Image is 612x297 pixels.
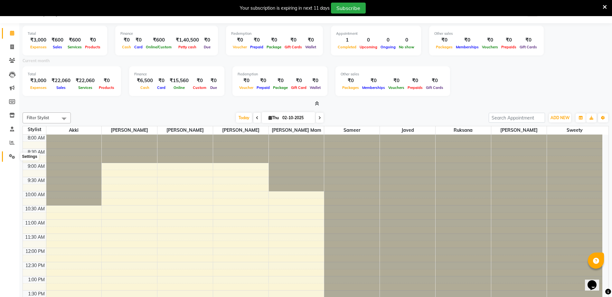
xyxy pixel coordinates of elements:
[26,163,46,170] div: 9:00 AM
[133,36,144,44] div: ₹0
[202,36,213,44] div: ₹0
[500,36,518,44] div: ₹0
[20,153,39,160] div: Settings
[283,45,304,49] span: Gift Cards
[97,85,116,90] span: Products
[144,36,173,44] div: ₹600
[436,126,491,134] span: Ruksana
[26,177,46,184] div: 9:30 AM
[28,72,116,77] div: Total
[341,72,445,77] div: Other sales
[379,36,397,44] div: 0
[500,45,518,49] span: Prepaids
[336,45,358,49] span: Completed
[454,45,480,49] span: Memberships
[387,77,406,84] div: ₹0
[434,31,539,36] div: Other sales
[547,126,602,134] span: Sweety
[255,77,271,84] div: ₹0
[157,126,213,134] span: [PERSON_NAME]
[585,271,606,291] iframe: chat widget
[551,115,570,120] span: ADD NEW
[361,77,387,84] div: ₹0
[424,85,445,90] span: Gift Cards
[24,262,46,269] div: 12:30 PM
[29,85,48,90] span: Expenses
[289,77,308,84] div: ₹0
[66,36,83,44] div: ₹600
[480,45,500,49] span: Vouchers
[133,45,144,49] span: Card
[289,85,308,90] span: Gift Card
[209,85,219,90] span: Due
[358,36,379,44] div: 0
[173,36,202,44] div: ₹1,40,500
[120,45,133,49] span: Cash
[167,77,191,84] div: ₹15,560
[23,126,46,133] div: Stylist
[518,36,539,44] div: ₹0
[280,113,313,123] input: 2025-10-02
[265,36,283,44] div: ₹0
[434,36,454,44] div: ₹0
[26,149,46,156] div: 8:30 AM
[549,113,571,122] button: ADD NEW
[336,36,358,44] div: 1
[24,248,46,255] div: 12:00 PM
[49,77,73,84] div: ₹22,060
[380,126,435,134] span: Javed
[397,45,416,49] span: No show
[49,36,66,44] div: ₹600
[304,45,318,49] span: Wallet
[202,45,212,49] span: Due
[120,36,133,44] div: ₹0
[24,206,46,212] div: 10:30 AM
[134,72,219,77] div: Finance
[28,77,49,84] div: ₹3,000
[358,45,379,49] span: Upcoming
[489,113,545,123] input: Search Appointment
[83,36,102,44] div: ₹0
[28,36,49,44] div: ₹3,000
[24,220,46,226] div: 11:00 AM
[361,85,387,90] span: Memberships
[208,77,219,84] div: ₹0
[238,77,255,84] div: ₹0
[29,45,48,49] span: Expenses
[46,126,102,134] span: Akki
[231,45,249,49] span: Voucher
[238,72,322,77] div: Redemption
[406,85,424,90] span: Prepaids
[27,115,49,120] span: Filter Stylist
[236,113,252,123] span: Today
[324,126,380,134] span: Sameer
[172,85,186,90] span: Online
[238,85,255,90] span: Voucher
[97,77,116,84] div: ₹0
[255,85,271,90] span: Prepaid
[155,77,167,84] div: ₹0
[249,36,265,44] div: ₹0
[308,85,322,90] span: Wallet
[66,45,83,49] span: Services
[424,77,445,84] div: ₹0
[23,58,50,64] label: Current month
[308,77,322,84] div: ₹0
[26,135,46,141] div: 8:00 AM
[120,31,213,36] div: Finance
[271,85,289,90] span: Package
[155,85,167,90] span: Card
[177,45,198,49] span: Petty cash
[191,77,208,84] div: ₹0
[213,126,268,134] span: [PERSON_NAME]
[55,85,67,90] span: Sales
[269,126,324,134] span: [PERSON_NAME] Mam
[51,45,64,49] span: Sales
[491,126,547,134] span: [PERSON_NAME]
[191,85,208,90] span: Custom
[379,45,397,49] span: Ongoing
[102,126,157,134] span: [PERSON_NAME]
[83,45,102,49] span: Products
[341,77,361,84] div: ₹0
[406,77,424,84] div: ₹0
